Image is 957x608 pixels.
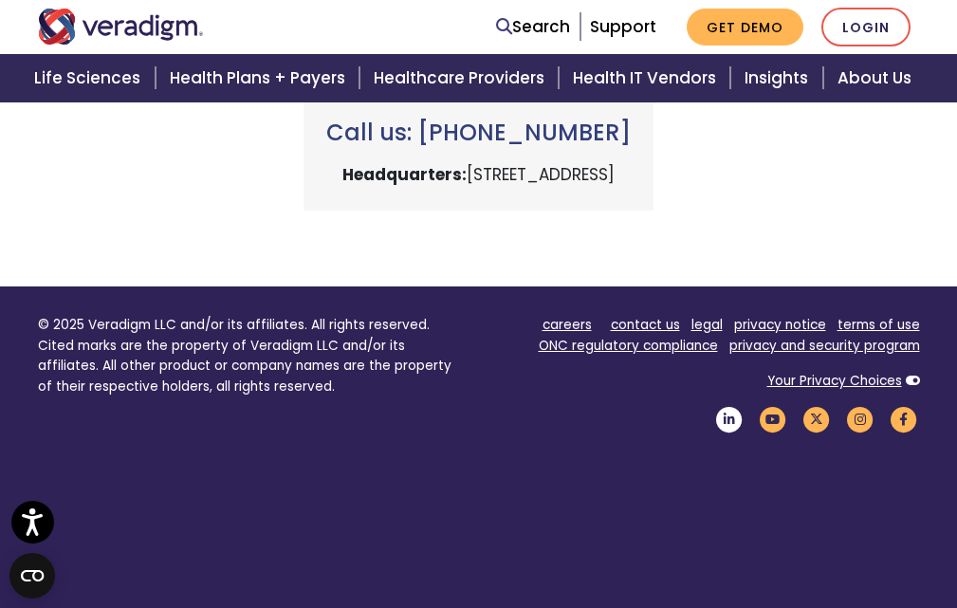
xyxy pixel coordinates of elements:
[757,410,789,428] a: Veradigm YouTube Link
[691,316,723,334] a: legal
[561,54,733,102] a: Health IT Vendors
[158,54,362,102] a: Health Plans + Payers
[611,316,680,334] a: contact us
[543,316,592,334] a: careers
[837,316,920,334] a: terms of use
[729,337,920,355] a: privacy and security program
[888,410,920,428] a: Veradigm Facebook Link
[801,410,833,428] a: Veradigm Twitter Link
[767,372,902,390] a: Your Privacy Choices
[23,54,157,102] a: Life Sciences
[687,9,803,46] a: Get Demo
[38,315,465,397] p: © 2025 Veradigm LLC and/or its affiliates. All rights reserved. Cited marks are the property of V...
[362,54,561,102] a: Healthcare Providers
[539,337,718,355] a: ONC regulatory compliance
[734,316,826,334] a: privacy notice
[590,15,656,38] a: Support
[496,14,570,40] a: Search
[821,8,911,46] a: Login
[713,410,745,428] a: Veradigm LinkedIn Link
[733,54,825,102] a: Insights
[326,162,631,188] p: [STREET_ADDRESS]
[9,553,55,599] button: Open CMP widget
[342,163,467,186] strong: Headquarters:
[844,410,876,428] a: Veradigm Instagram Link
[326,120,631,147] h3: Call us: [PHONE_NUMBER]
[826,54,934,102] a: About Us
[38,9,204,45] img: Veradigm logo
